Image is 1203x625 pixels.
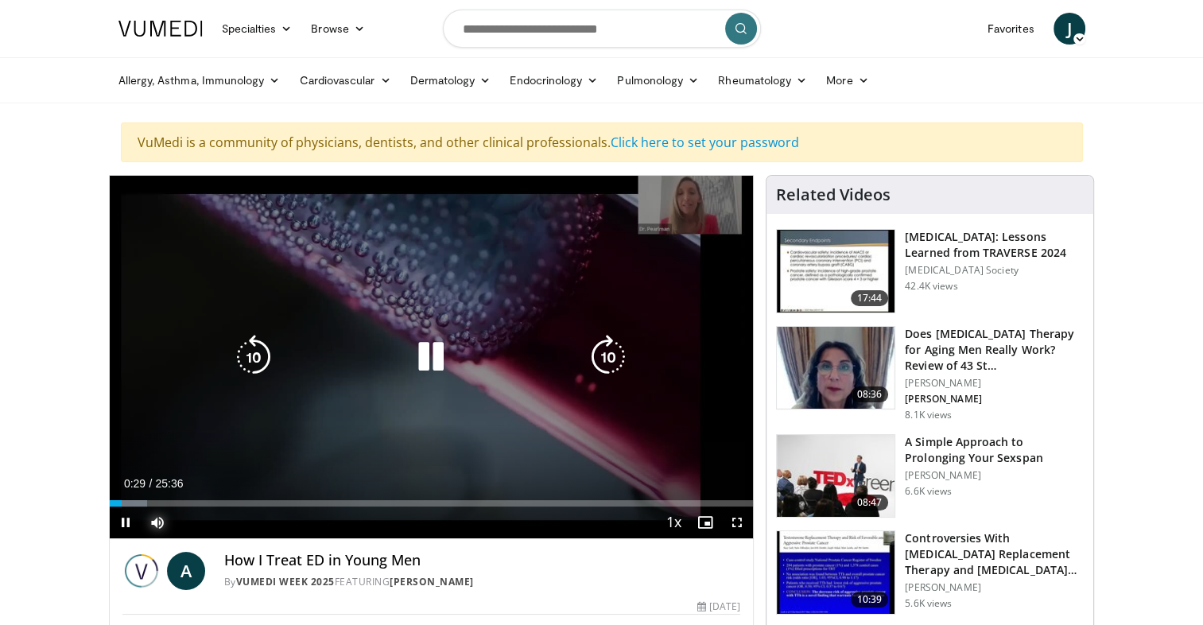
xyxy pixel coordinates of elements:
[817,64,878,96] a: More
[658,507,689,538] button: Playback Rate
[224,575,741,589] div: By FEATURING
[390,575,474,588] a: [PERSON_NAME]
[905,326,1084,374] h3: Does [MEDICAL_DATA] Therapy for Aging Men Really Work? Review of 43 St…
[289,64,400,96] a: Cardiovascular
[149,477,153,490] span: /
[905,485,952,498] p: 6.6K views
[776,229,1084,313] a: 17:44 [MEDICAL_DATA]: Lessons Learned from TRAVERSE 2024 [MEDICAL_DATA] Society 42.4K views
[776,530,1084,615] a: 10:39 Controversies With [MEDICAL_DATA] Replacement Therapy and [MEDICAL_DATA] Can… [PERSON_NAME]...
[236,575,335,588] a: Vumedi Week 2025
[689,507,721,538] button: Enable picture-in-picture mode
[905,393,1084,406] p: [PERSON_NAME]
[212,13,302,45] a: Specialties
[851,290,889,306] span: 17:44
[301,13,374,45] a: Browse
[776,185,891,204] h4: Related Videos
[118,21,203,37] img: VuMedi Logo
[109,64,290,96] a: Allergy, Asthma, Immunology
[905,409,952,421] p: 8.1K views
[905,264,1084,277] p: [MEDICAL_DATA] Society
[167,552,205,590] a: A
[905,280,957,293] p: 42.4K views
[607,64,708,96] a: Pulmonology
[777,435,894,518] img: c4bd4661-e278-4c34-863c-57c104f39734.150x105_q85_crop-smart_upscale.jpg
[611,134,799,151] a: Click here to set your password
[905,581,1084,594] p: [PERSON_NAME]
[1054,13,1085,45] a: J
[905,469,1084,482] p: [PERSON_NAME]
[851,592,889,608] span: 10:39
[122,552,161,590] img: Vumedi Week 2025
[110,507,142,538] button: Pause
[110,500,754,507] div: Progress Bar
[905,530,1084,578] h3: Controversies With [MEDICAL_DATA] Replacement Therapy and [MEDICAL_DATA] Can…
[777,327,894,410] img: 4d4bce34-7cbb-4531-8d0c-5308a71d9d6c.150x105_q85_crop-smart_upscale.jpg
[905,377,1084,390] p: [PERSON_NAME]
[142,507,173,538] button: Mute
[905,434,1084,466] h3: A Simple Approach to Prolonging Your Sexspan
[110,176,754,539] video-js: Video Player
[155,477,183,490] span: 25:36
[776,326,1084,421] a: 08:36 Does [MEDICAL_DATA] Therapy for Aging Men Really Work? Review of 43 St… [PERSON_NAME] [PERS...
[851,386,889,402] span: 08:36
[978,13,1044,45] a: Favorites
[905,229,1084,261] h3: [MEDICAL_DATA]: Lessons Learned from TRAVERSE 2024
[121,122,1083,162] div: VuMedi is a community of physicians, dentists, and other clinical professionals.
[401,64,501,96] a: Dermatology
[443,10,761,48] input: Search topics, interventions
[851,495,889,510] span: 08:47
[708,64,817,96] a: Rheumatology
[124,477,146,490] span: 0:29
[777,531,894,614] img: 418933e4-fe1c-4c2e-be56-3ce3ec8efa3b.150x105_q85_crop-smart_upscale.jpg
[721,507,753,538] button: Fullscreen
[500,64,607,96] a: Endocrinology
[697,600,740,614] div: [DATE]
[777,230,894,312] img: 1317c62a-2f0d-4360-bee0-b1bff80fed3c.150x105_q85_crop-smart_upscale.jpg
[776,434,1084,518] a: 08:47 A Simple Approach to Prolonging Your Sexspan [PERSON_NAME] 6.6K views
[224,552,741,569] h4: How I Treat ED in Young Men
[905,597,952,610] p: 5.6K views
